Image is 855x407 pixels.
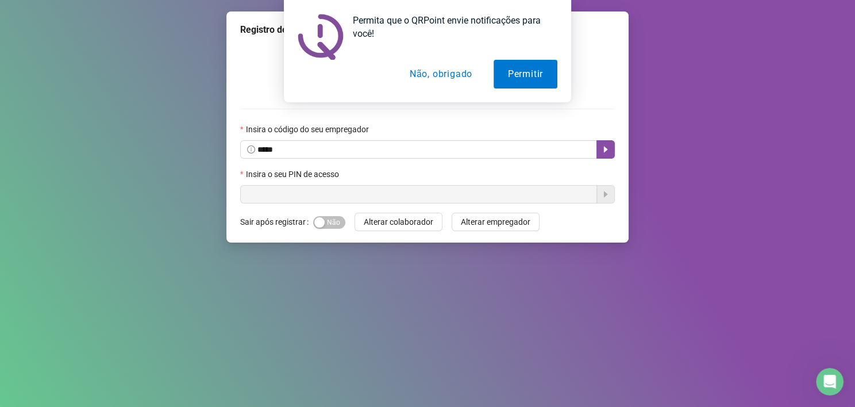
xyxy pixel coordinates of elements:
img: notification icon [298,14,344,60]
iframe: Intercom live chat [816,368,844,396]
span: caret-right [601,145,610,154]
span: Alterar empregador [461,216,530,228]
label: Sair após registrar [240,213,313,231]
button: Permitir [494,60,557,89]
label: Insira o seu PIN de acesso [240,168,346,181]
span: Alterar colaborador [364,216,433,228]
button: Alterar colaborador [355,213,442,231]
button: Alterar empregador [452,213,540,231]
button: Não, obrigado [395,60,487,89]
span: info-circle [247,145,255,153]
label: Insira o código do seu empregador [240,123,376,136]
div: Permita que o QRPoint envie notificações para você! [344,14,557,40]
